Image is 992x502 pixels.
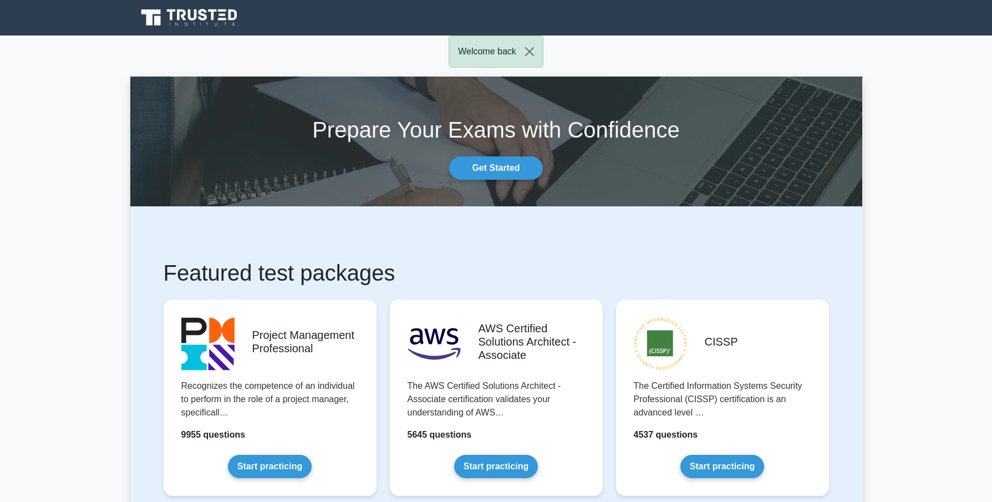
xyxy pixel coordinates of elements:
[680,455,764,478] a: Start practicing
[516,36,543,67] button: Close
[454,455,538,478] a: Start practicing
[449,156,542,180] a: Get Started
[130,116,862,143] h1: Prepare Your Exams with Confidence
[228,455,312,478] a: Start practicing
[164,260,829,286] h1: Featured test packages
[449,36,543,68] div: Welcome back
